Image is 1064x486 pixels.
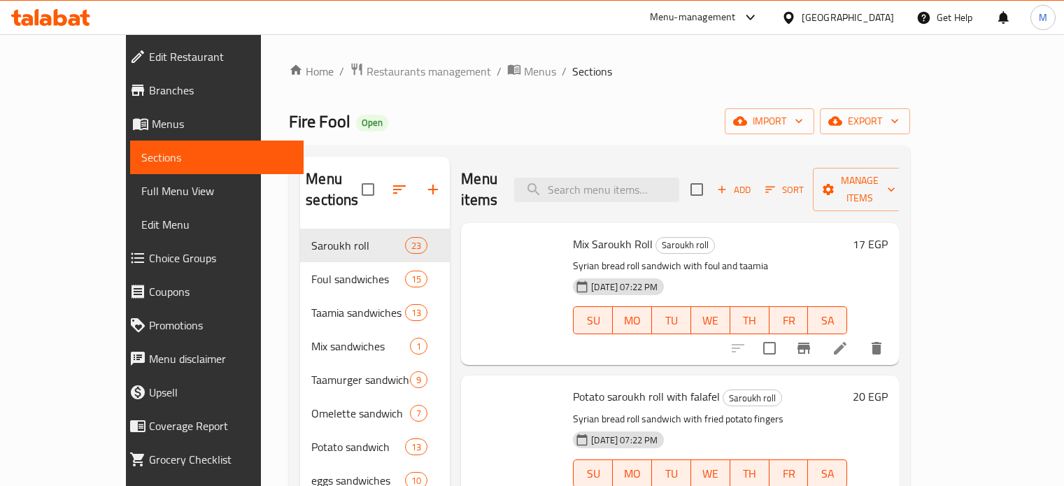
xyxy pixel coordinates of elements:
span: 7 [411,407,427,420]
button: SA [808,306,847,334]
h2: Menu sections [306,169,362,210]
div: Open [356,115,388,131]
span: [DATE] 07:22 PM [586,280,663,294]
a: Sections [130,141,304,174]
span: [DATE] 07:22 PM [586,434,663,447]
span: Saroukh roll [723,390,781,406]
button: MO [613,306,652,334]
span: Saroukh roll [656,237,714,253]
p: Syrian bread roll sandwich with fried potato fingers [573,410,847,428]
span: 15 [406,273,427,286]
div: items [405,304,427,321]
span: Coupons [149,283,292,300]
div: [GEOGRAPHIC_DATA] [802,10,894,25]
p: Syrian bread roll sandwich with foul and taamia [573,257,847,275]
button: delete [860,331,893,365]
span: Sort sections [383,173,416,206]
button: TU [652,306,691,334]
button: SU [573,306,613,334]
li: / [497,63,502,80]
a: Restaurants management [350,62,491,80]
span: Add [715,182,753,198]
span: Mix sandwiches [311,338,410,355]
span: Add item [711,179,756,201]
span: Full Menu View [141,183,292,199]
span: Restaurants management [367,63,491,80]
div: Omelette sandwich [311,405,410,422]
div: Foul sandwiches15 [300,262,450,296]
span: Potato sandwich [311,438,405,455]
nav: breadcrumb [289,62,910,80]
h2: Menu items [461,169,497,210]
a: Grocery Checklist [118,443,304,476]
span: WE [697,464,725,484]
button: Branch-specific-item [787,331,821,365]
button: WE [691,306,730,334]
span: MO [618,310,646,331]
a: Menus [118,107,304,141]
a: Branches [118,73,304,107]
span: Saroukh roll [311,237,405,254]
h6: 17 EGP [853,234,888,254]
span: 13 [406,441,427,454]
span: Choice Groups [149,250,292,266]
span: Select to update [755,334,784,363]
span: Edit Restaurant [149,48,292,65]
button: export [820,108,910,134]
div: items [405,438,427,455]
a: Coupons [118,275,304,308]
span: Select all sections [353,175,383,204]
div: Taamurger sandwiches [311,371,410,388]
span: Sort items [756,179,813,201]
div: items [410,338,427,355]
span: FR [775,464,803,484]
div: Saroukh roll23 [300,229,450,262]
a: Edit menu item [832,340,849,357]
span: SU [579,310,607,331]
div: Mix sandwiches1 [300,329,450,363]
span: 13 [406,306,427,320]
a: Promotions [118,308,304,342]
span: Taamia sandwiches [311,304,405,321]
span: Menus [524,63,556,80]
a: Home [289,63,334,80]
div: Omelette sandwich7 [300,396,450,430]
span: Promotions [149,317,292,334]
span: SA [814,310,842,331]
button: FR [769,306,809,334]
a: Edit Restaurant [118,40,304,73]
span: TU [658,464,686,484]
span: Sort [765,182,804,198]
span: Mix Saroukh Roll [573,234,653,255]
div: Menu-management [650,9,736,26]
a: Upsell [118,376,304,409]
div: items [410,405,427,422]
span: Fire Fool [289,106,350,137]
button: Sort [762,179,807,201]
span: SU [579,464,607,484]
button: TH [730,306,769,334]
a: Edit Menu [130,208,304,241]
span: 9 [411,373,427,387]
li: / [339,63,344,80]
span: Upsell [149,384,292,401]
span: 23 [406,239,427,252]
span: SA [814,464,842,484]
h6: 20 EGP [853,387,888,406]
span: TH [736,464,764,484]
button: import [725,108,814,134]
div: Taamia sandwiches13 [300,296,450,329]
span: Edit Menu [141,216,292,233]
span: WE [697,310,725,331]
span: Select section [682,175,711,204]
button: Manage items [813,168,907,211]
span: Foul sandwiches [311,271,405,287]
a: Full Menu View [130,174,304,208]
input: search [514,178,679,202]
span: Sections [141,149,292,166]
a: Menus [507,62,556,80]
span: 1 [411,340,427,353]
